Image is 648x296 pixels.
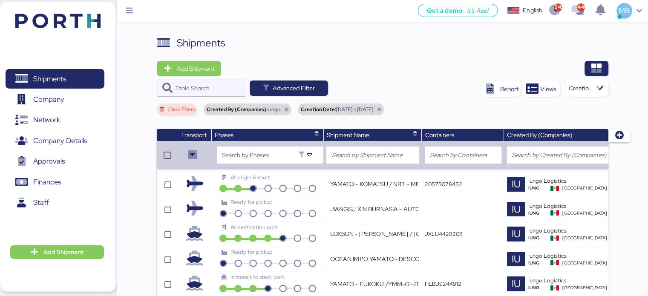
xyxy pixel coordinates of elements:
[122,4,137,18] button: Menu
[528,252,616,260] div: Iungo Logistics
[562,285,607,291] span: [GEOGRAPHIC_DATA]
[230,198,272,206] span: Ready for pickup
[528,285,550,291] div: IUNG
[10,245,104,259] button: Add Shipment
[33,196,49,209] span: Staff
[511,227,520,241] span: IU
[511,276,520,291] span: IU
[176,35,225,51] div: Shipments
[267,107,280,112] span: iungo
[425,181,462,188] q-button: 20575078452
[483,81,521,97] button: Report
[425,280,461,287] q-button: HLBU9244912
[511,252,520,267] span: IU
[230,174,270,181] span: At origin Airport
[562,235,607,241] span: [GEOGRAPHIC_DATA]
[33,73,66,85] span: Shipments
[6,69,104,89] a: Shipments
[327,131,369,139] span: Shipment Name
[6,131,104,151] a: Company Details
[540,84,556,94] span: Views
[528,185,550,191] div: IUNG
[33,135,87,147] span: Company Details
[168,107,194,112] span: Clear Filters
[273,83,315,93] span: Advanced Filter
[336,107,373,112] span: [DATE] - [DATE]
[6,90,104,109] a: Company
[619,5,630,16] span: MB
[33,176,61,188] span: Finances
[181,131,207,139] span: Transport
[523,6,542,15] div: English
[175,80,241,97] input: Table Search
[528,260,550,266] div: IUNG
[425,131,454,139] span: Containers
[176,63,214,74] span: Add Shipment
[528,235,550,241] div: IUNG
[43,247,84,257] span: Add Shipment
[562,260,607,266] span: [GEOGRAPHIC_DATA]
[430,150,496,160] input: Search by Containers
[6,152,104,171] a: Approvals
[33,114,60,126] span: Network
[562,210,607,216] span: [GEOGRAPHIC_DATA]
[528,227,616,235] div: Iungo Logistics
[425,230,463,238] q-button: JXLU4428208
[33,93,64,106] span: Company
[331,150,414,160] input: Search by Shipment Name
[230,248,272,256] span: Ready for pickup
[512,150,611,160] input: Search by Created By (Companies)
[528,202,616,210] div: Iungo Logistics
[6,110,104,130] a: Network
[528,276,616,285] div: Iungo Logistics
[562,185,607,191] span: [GEOGRAPHIC_DATA]
[6,172,104,192] a: Finances
[528,177,616,185] div: Iungo Logistics
[300,107,336,112] span: Creation Date:
[215,131,233,139] span: Phases
[206,107,267,112] span: Created By (Companies):
[230,224,277,231] span: At destination port
[6,193,104,213] a: Staff
[250,80,328,96] button: Advanced Filter
[528,210,550,216] div: IUNG
[511,202,520,217] span: IU
[507,131,572,139] span: Created By (Companies)
[511,177,520,192] span: IU
[230,273,284,281] span: In transit to dest. port
[524,81,560,97] button: Views
[500,84,518,94] div: Report
[157,61,221,76] button: Add Shipment
[33,155,65,167] span: Approvals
